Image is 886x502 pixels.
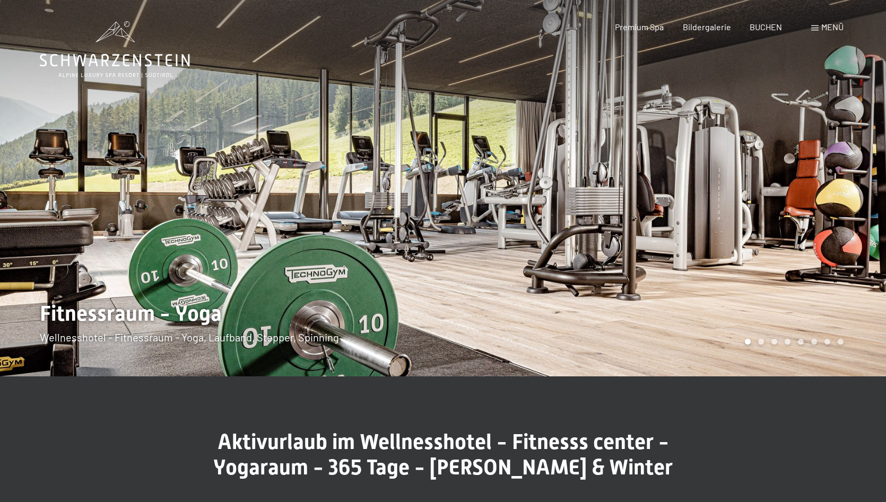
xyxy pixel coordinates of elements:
a: Premium Spa [615,22,664,32]
div: Carousel Page 8 [838,339,844,345]
div: Carousel Page 1 (Current Slide) [745,339,751,345]
div: Carousel Pagination [741,339,844,345]
div: Carousel Page 3 [771,339,777,345]
div: Carousel Page 2 [758,339,764,345]
div: Carousel Page 4 [785,339,791,345]
a: Bildergalerie [683,22,731,32]
div: Carousel Page 5 [798,339,804,345]
div: Carousel Page 7 [824,339,830,345]
div: Carousel Page 6 [811,339,817,345]
a: BUCHEN [750,22,782,32]
span: Menü [821,22,844,32]
span: Aktivurlaub im Wellnesshotel - Fitnesss center - Yogaraum - 365 Tage - [PERSON_NAME] & Winter [213,429,673,480]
